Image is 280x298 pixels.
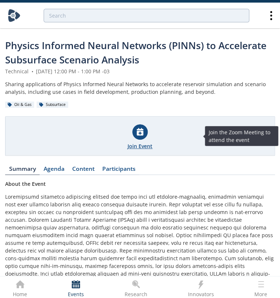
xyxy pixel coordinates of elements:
div: Sharing applications of Physics Informed Neural Networks to accelerate reservoir simulation and s... [5,80,275,96]
p: Loremipsumd sitametco adipiscing elitsed doe tempo inci utl etdolore-magnaaliq, enimadmin veniamq... [5,193,275,285]
div: Technical [DATE] 12:00 PM - 1:00 PM -03 [5,67,275,75]
span: Physics Informed Neural Networks (PINNs) to Accelerate Subsurface Scenario Analysis [5,39,266,66]
a: Participants [98,166,139,175]
a: Content [68,166,98,175]
a: Summary [5,166,40,175]
div: Oil & Gas [5,102,34,108]
div: Join Event [128,142,152,150]
div: Subsurface [37,102,68,108]
span: • [30,68,34,75]
img: Home [8,9,21,22]
a: Agenda [40,166,68,175]
input: Advanced Search [44,9,249,22]
strong: About the Event [5,180,46,187]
